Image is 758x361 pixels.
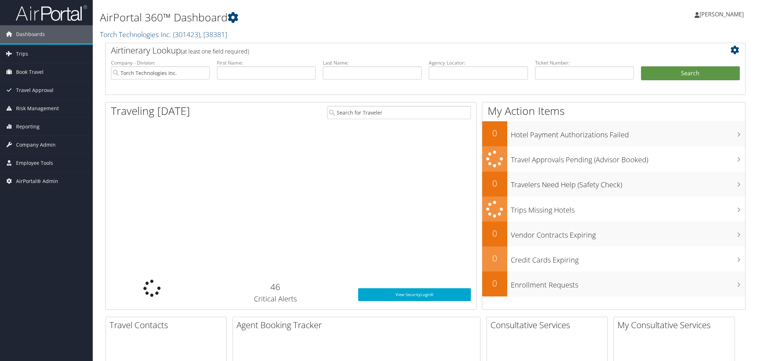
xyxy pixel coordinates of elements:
label: Ticket Number: [535,59,634,66]
h2: Agent Booking Tracker [236,319,480,331]
h2: 0 [482,227,507,239]
label: Last Name: [323,59,422,66]
a: Trips Missing Hotels [482,197,745,222]
span: , [ 38381 ] [200,30,227,39]
span: [PERSON_NAME] [700,10,744,18]
h1: AirPortal 360™ Dashboard [100,10,534,25]
h2: Airtinerary Lookup [111,44,687,56]
h3: Credit Cards Expiring [511,251,745,265]
a: 0Enrollment Requests [482,271,745,296]
span: Company Admin [16,136,56,154]
h2: 46 [204,281,347,293]
a: View SecurityLogic® [358,288,471,301]
span: Trips [16,45,28,63]
h2: My Consultative Services [617,319,734,331]
span: Dashboards [16,25,45,43]
a: Torch Technologies Inc. [100,30,227,39]
span: ( 301423 ) [173,30,200,39]
h2: 0 [482,127,507,139]
span: Book Travel [16,63,44,81]
span: (at least one field required) [181,47,249,55]
a: 0Vendor Contracts Expiring [482,222,745,246]
h1: Traveling [DATE] [111,103,190,118]
h3: Vendor Contracts Expiring [511,227,745,240]
h3: Travel Approvals Pending (Advisor Booked) [511,151,745,165]
h3: Enrollment Requests [511,276,745,290]
span: AirPortal® Admin [16,172,58,190]
h3: Hotel Payment Authorizations Failed [511,126,745,140]
h2: 0 [482,252,507,264]
a: 0Travelers Need Help (Safety Check) [482,172,745,197]
a: 0Credit Cards Expiring [482,246,745,271]
a: 0Hotel Payment Authorizations Failed [482,121,745,146]
h3: Critical Alerts [204,294,347,304]
img: airportal-logo.png [16,5,87,21]
span: Reporting [16,118,40,136]
button: Search [641,66,740,81]
a: [PERSON_NAME] [695,4,751,25]
h1: My Action Items [482,103,745,118]
h2: 0 [482,177,507,189]
h2: Travel Contacts [110,319,227,331]
label: Agency Locator: [429,59,528,66]
a: Travel Approvals Pending (Advisor Booked) [482,146,745,172]
h2: 0 [482,277,507,289]
h3: Travelers Need Help (Safety Check) [511,176,745,190]
h3: Trips Missing Hotels [511,202,745,215]
label: First Name: [217,59,316,66]
span: Risk Management [16,100,59,117]
label: Company - Division: [111,59,210,66]
span: Employee Tools [16,154,53,172]
h2: Consultative Services [490,319,607,331]
input: Search for Traveler [327,106,471,119]
span: Travel Approval [16,81,54,99]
